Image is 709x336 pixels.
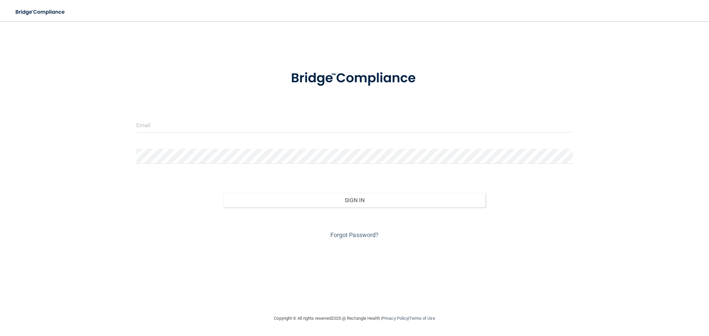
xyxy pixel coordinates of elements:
a: Forgot Password? [330,231,379,238]
img: bridge_compliance_login_screen.278c3ca4.svg [277,61,432,96]
button: Sign In [223,193,485,208]
div: Copyright © All rights reserved 2025 @ Rectangle Health | | [233,308,476,329]
img: bridge_compliance_login_screen.278c3ca4.svg [10,5,71,19]
input: Email [136,118,573,132]
a: Privacy Policy [382,316,408,321]
a: Terms of Use [409,316,435,321]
